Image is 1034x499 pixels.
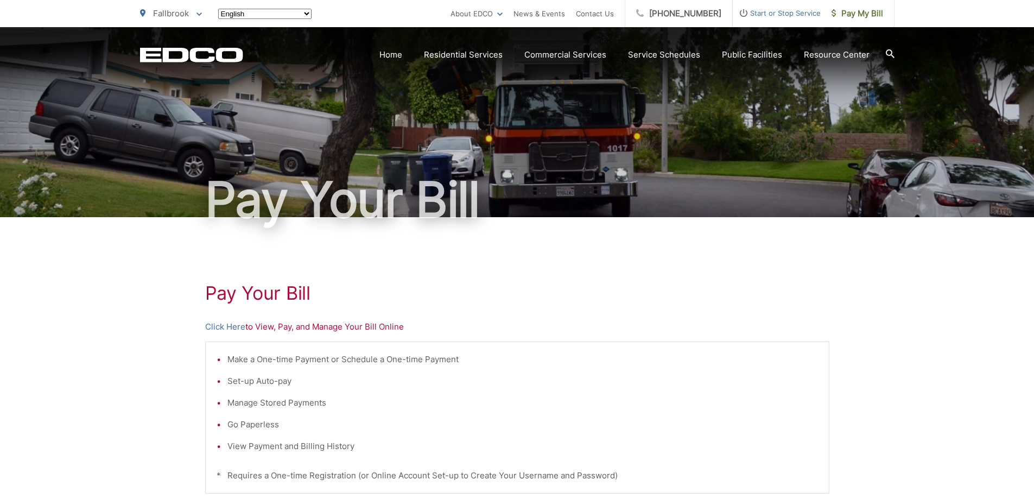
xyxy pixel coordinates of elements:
[227,375,818,388] li: Set-up Auto-pay
[217,469,818,482] p: * Requires a One-time Registration (or Online Account Set-up to Create Your Username and Password)
[722,48,782,61] a: Public Facilities
[424,48,503,61] a: Residential Services
[227,396,818,409] li: Manage Stored Payments
[524,48,606,61] a: Commercial Services
[140,47,243,62] a: EDCD logo. Return to the homepage.
[153,8,189,18] span: Fallbrook
[804,48,870,61] a: Resource Center
[379,48,402,61] a: Home
[205,282,829,304] h1: Pay Your Bill
[576,7,614,20] a: Contact Us
[140,173,895,227] h1: Pay Your Bill
[513,7,565,20] a: News & Events
[628,48,700,61] a: Service Schedules
[832,7,883,20] span: Pay My Bill
[205,320,829,333] p: to View, Pay, and Manage Your Bill Online
[205,320,245,333] a: Click Here
[227,440,818,453] li: View Payment and Billing History
[227,353,818,366] li: Make a One-time Payment or Schedule a One-time Payment
[227,418,818,431] li: Go Paperless
[451,7,503,20] a: About EDCO
[218,9,312,19] select: Select a language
